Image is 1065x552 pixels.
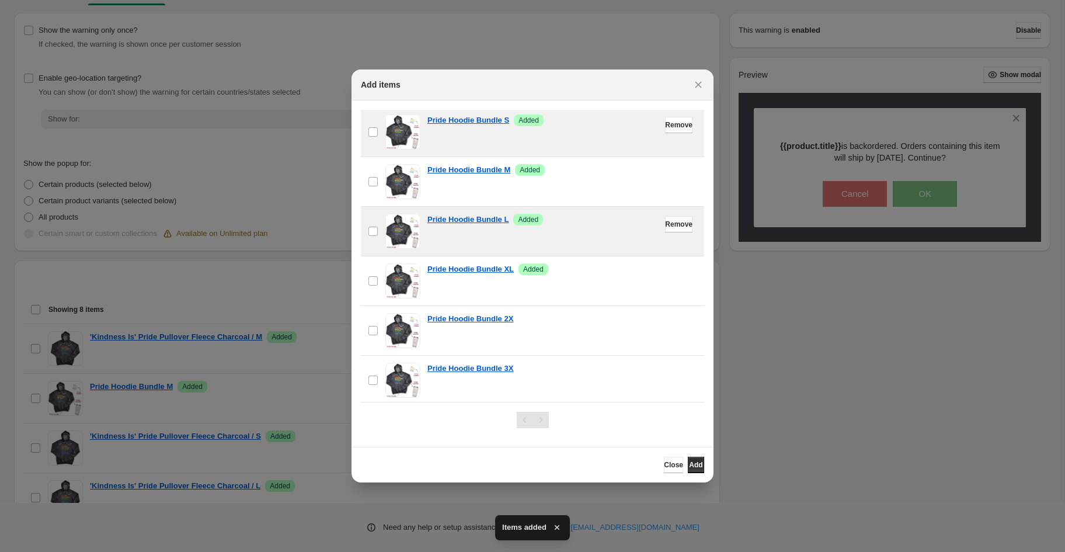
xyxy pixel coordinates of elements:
img: Pride Hoodie Bundle S [385,114,420,150]
span: Remove [665,220,692,229]
span: Added [520,165,540,175]
h2: Add items [361,79,401,91]
img: Pride Hoodie Bundle XL [385,263,420,298]
span: Added [523,265,544,274]
button: Close [690,77,706,93]
button: Close [664,457,683,473]
img: Pride Hoodie Bundle 2X [385,313,420,348]
button: Remove [665,216,692,232]
span: Added [518,116,539,125]
span: Items added [502,522,547,533]
span: Add [689,460,702,470]
a: Pride Hoodie Bundle M [427,164,510,176]
img: Pride Hoodie Bundle L [385,214,420,249]
nav: Pagination [517,412,549,428]
a: Pride Hoodie Bundle 3X [427,363,513,374]
a: Pride Hoodie Bundle XL [427,263,514,275]
span: Added [518,215,538,224]
img: Pride Hoodie Bundle M [385,164,420,199]
button: Remove [665,117,692,133]
a: Pride Hoodie Bundle S [427,114,509,126]
span: Close [664,460,683,470]
a: Pride Hoodie Bundle L [427,214,509,225]
span: Remove [665,120,692,130]
button: Add [688,457,704,473]
img: Pride Hoodie Bundle 3X [385,363,420,398]
a: Pride Hoodie Bundle 2X [427,313,513,325]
